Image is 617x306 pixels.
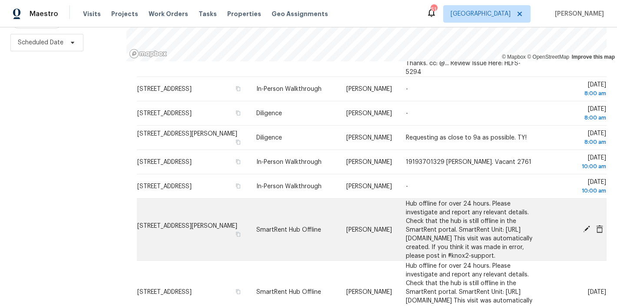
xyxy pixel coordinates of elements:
span: [DATE] [547,82,606,98]
span: [PERSON_NAME] [551,10,604,18]
span: [PERSON_NAME] [346,159,392,165]
span: - [406,183,408,190]
span: Hub offline for over 24 hours. Please investigate and report any relevant details. Check that the... [406,200,532,259]
div: 51 [431,5,437,14]
a: Mapbox [502,54,526,60]
span: SmartRent Hub Offline [256,226,321,233]
span: Maestro [30,10,58,18]
span: [DATE] [547,179,606,195]
span: [STREET_ADDRESS] [137,289,192,295]
span: In-Person Walkthrough [256,183,322,190]
span: [PERSON_NAME] [346,135,392,141]
a: Improve this map [572,54,615,60]
span: [PERSON_NAME] [346,289,392,295]
span: In-Person Walkthrough [256,86,322,92]
div: 8:00 am [547,89,606,98]
span: Geo Assignments [272,10,328,18]
span: Tasks [199,11,217,17]
div: 10:00 am [547,162,606,171]
span: [DATE] [588,289,606,295]
div: 8:00 am [547,138,606,146]
span: [STREET_ADDRESS] [137,110,192,116]
span: [STREET_ADDRESS] [137,159,192,165]
a: OpenStreetMap [527,54,569,60]
span: Visits [83,10,101,18]
button: Copy Address [235,85,242,93]
button: Copy Address [235,138,242,146]
span: Work Orders [149,10,188,18]
span: [STREET_ADDRESS][PERSON_NAME] [137,223,237,229]
span: [PERSON_NAME] [346,226,392,233]
button: Copy Address [235,287,242,295]
button: Copy Address [235,230,242,238]
span: [PERSON_NAME] [346,110,392,116]
span: - [406,110,408,116]
span: 19193701329 [PERSON_NAME]. Vacant 2761 [406,159,531,165]
span: [GEOGRAPHIC_DATA] [451,10,511,18]
span: Projects [111,10,138,18]
span: Cancel [593,225,606,233]
span: Diligence [256,135,282,141]
span: [STREET_ADDRESS][PERSON_NAME] [137,131,237,137]
button: Copy Address [235,158,242,166]
span: Edit [580,225,593,233]
span: [DATE] [547,106,606,122]
span: Requesting as close to 9a as possible. TY! [406,135,527,141]
span: Scheduled Date [18,38,63,47]
button: Copy Address [235,109,242,117]
span: In-Person Walkthrough [256,159,322,165]
span: Properties [227,10,261,18]
span: [PERSON_NAME] [346,183,392,190]
span: Diligence [256,110,282,116]
a: Mapbox homepage [129,49,167,59]
div: 10:00 am [547,186,606,195]
span: [DATE] [547,155,606,171]
span: [STREET_ADDRESS] [137,183,192,190]
span: - [406,86,408,92]
div: 8:00 am [547,113,606,122]
span: [DATE] [547,130,606,146]
span: SmartRent Hub Offline [256,289,321,295]
span: [PERSON_NAME] [346,86,392,92]
button: Copy Address [235,182,242,190]
span: [STREET_ADDRESS] [137,86,192,92]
